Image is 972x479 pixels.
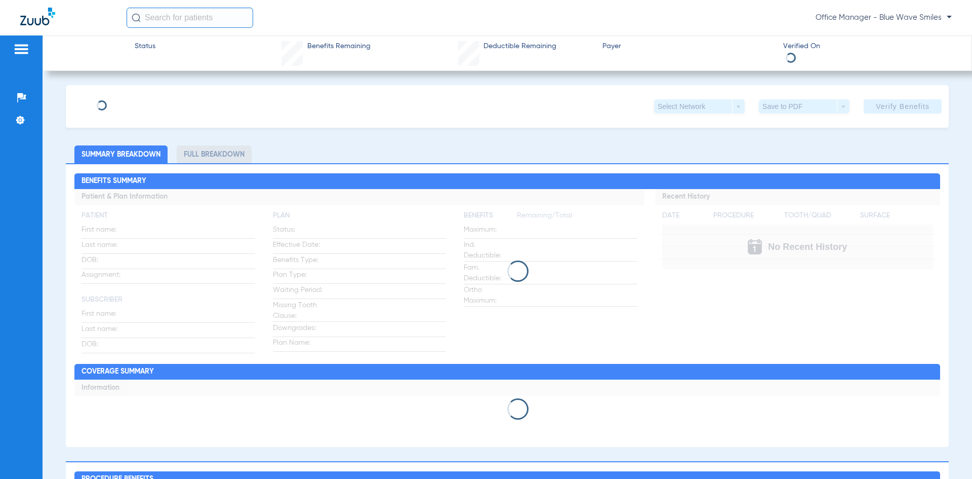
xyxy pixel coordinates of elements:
[13,43,29,55] img: hamburger-icon
[816,13,952,23] span: Office Manager - Blue Wave Smiles
[483,41,556,52] span: Deductible Remaining
[74,173,940,190] h2: Benefits Summary
[74,364,940,380] h2: Coverage Summary
[177,145,252,163] li: Full Breakdown
[135,41,155,52] span: Status
[307,41,371,52] span: Benefits Remaining
[132,13,141,22] img: Search Icon
[783,41,955,52] span: Verified On
[602,41,775,52] span: Payer
[74,145,168,163] li: Summary Breakdown
[127,8,253,28] input: Search for patients
[20,8,55,25] img: Zuub Logo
